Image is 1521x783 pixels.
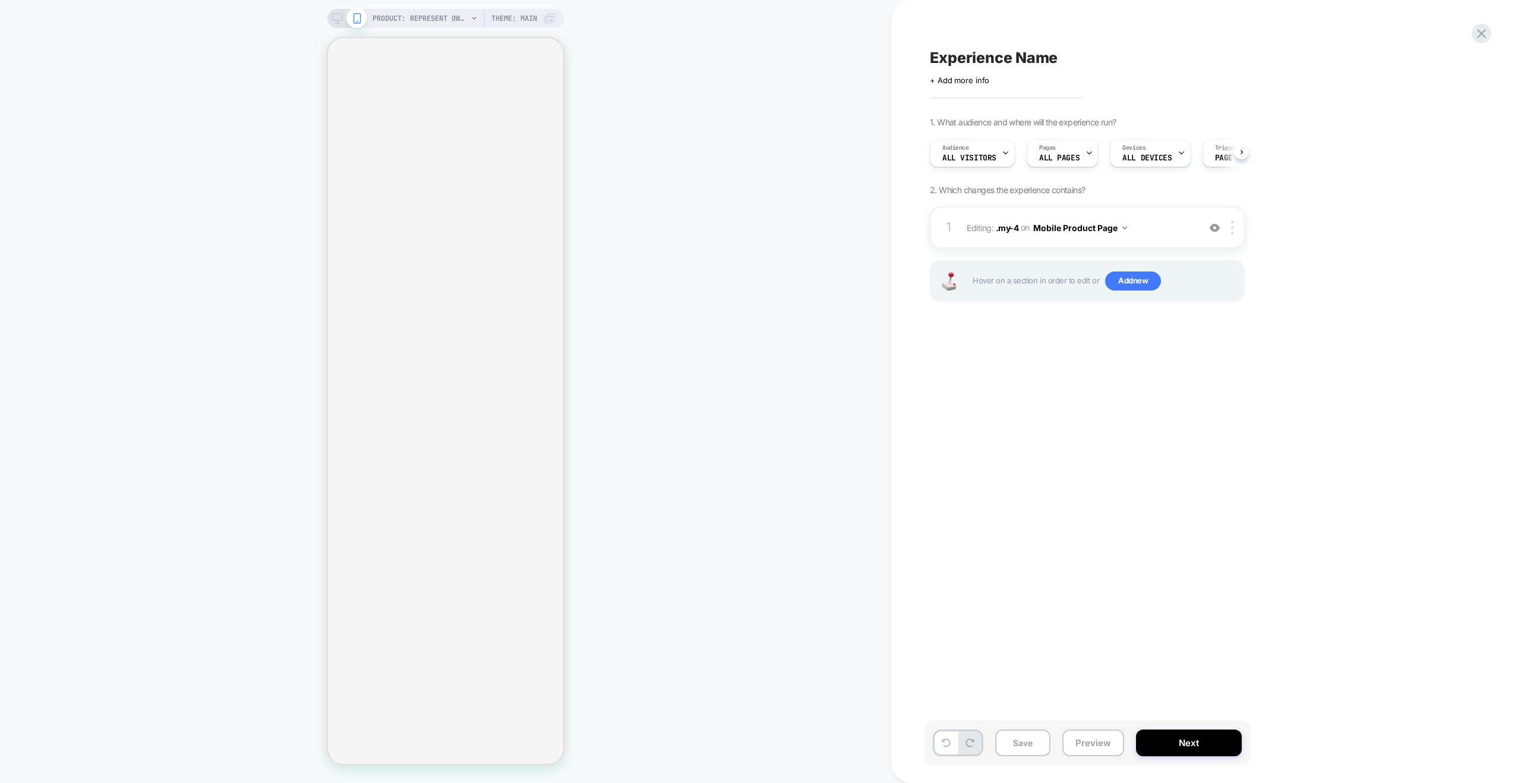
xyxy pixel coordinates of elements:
img: down arrow [1122,226,1127,229]
span: .my-4 [996,222,1019,232]
span: Audience [942,144,969,152]
img: close [1231,221,1233,234]
span: Add new [1105,271,1161,291]
span: 1. What audience and where will the experience run? [930,117,1116,127]
span: Experience Name [930,49,1058,67]
img: Joystick [937,272,961,291]
span: on [1021,220,1030,235]
button: Preview [1062,730,1124,756]
span: PRODUCT: Represent Owners Club T-Shirt - Black [373,9,468,28]
span: Editing : [967,219,1193,236]
span: ALL PAGES [1039,154,1080,162]
span: Theme: MAIN [491,9,537,28]
button: Mobile Product Page [1033,219,1127,236]
span: + Add more info [930,75,989,85]
span: ALL DEVICES [1122,154,1172,162]
div: 1 [943,216,955,239]
span: Pages [1039,144,1056,152]
span: Page Load [1215,154,1255,162]
button: Next [1136,730,1242,756]
span: Hover on a section in order to edit or [973,271,1238,291]
button: Save [995,730,1050,756]
img: crossed eye [1210,223,1220,233]
span: All Visitors [942,154,996,162]
span: Devices [1122,144,1146,152]
span: 2. Which changes the experience contains? [930,185,1085,195]
span: Trigger [1215,144,1238,152]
